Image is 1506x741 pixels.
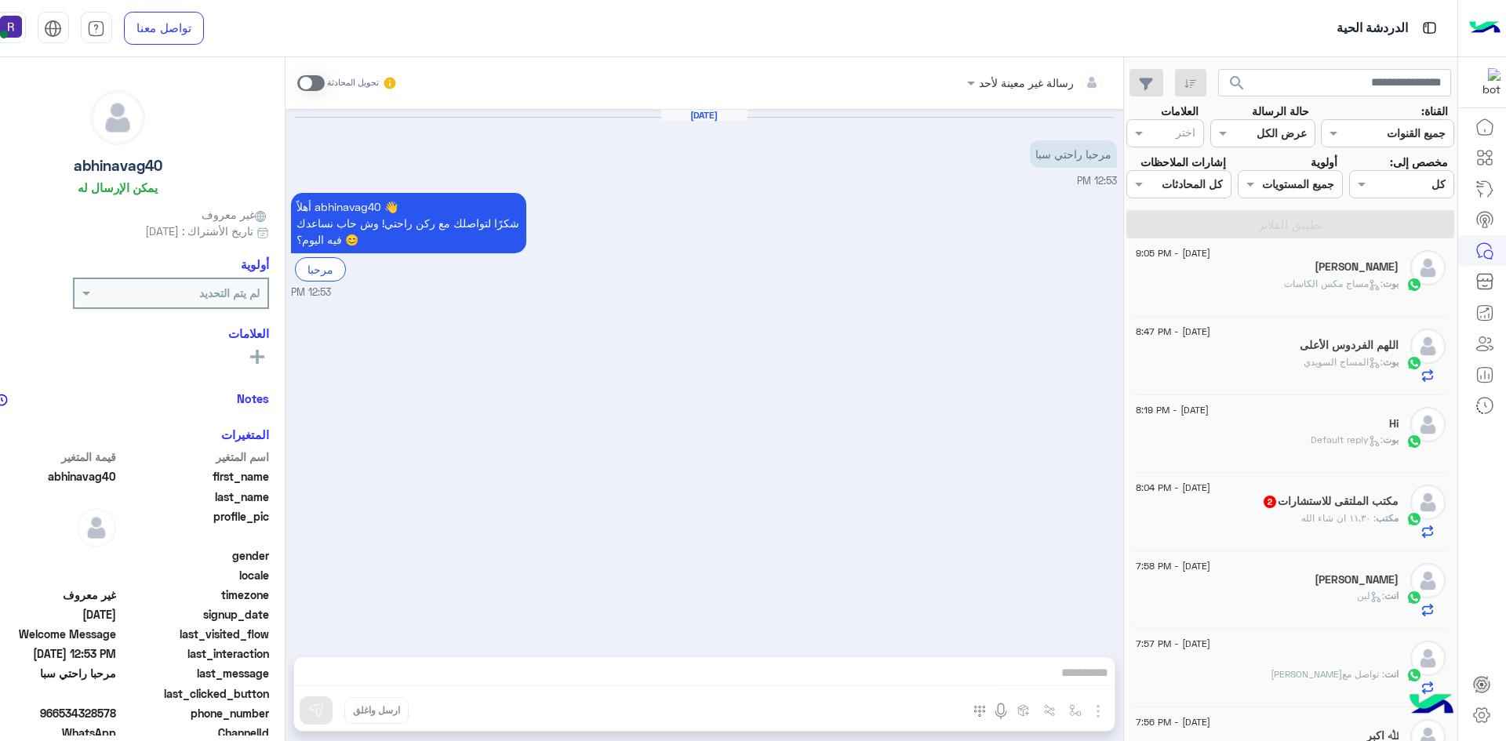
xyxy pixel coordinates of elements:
button: تطبيق الفلاتر [1126,210,1454,238]
span: مكتب [1376,512,1399,524]
span: last_name [119,489,269,505]
img: hulul-logo.png [1404,678,1459,733]
img: WhatsApp [1406,355,1422,371]
img: tab [44,20,62,38]
span: first_name [119,468,269,485]
span: ChannelId [119,725,269,741]
img: tab [1420,18,1439,38]
span: : المساج السويدي [1304,356,1383,368]
h5: Hi [1389,417,1399,430]
span: انت [1384,590,1399,601]
h5: Tasleem Ahmad [1315,260,1399,274]
span: [DATE] - 9:05 PM [1136,246,1210,260]
span: بوت [1383,356,1399,368]
button: search [1218,69,1257,103]
img: defaultAdmin.png [1410,250,1446,285]
span: بوت [1383,434,1399,445]
span: [DATE] - 8:19 PM [1136,403,1209,417]
span: تواصل معه [1271,668,1384,680]
span: gender [119,547,269,564]
img: defaultAdmin.png [91,91,144,144]
span: : مساج مكس الكاسات [1284,278,1383,289]
div: مرحبا [295,257,346,282]
label: العلامات [1161,103,1199,119]
span: [DATE] - 7:57 PM [1136,637,1210,651]
img: defaultAdmin.png [1410,485,1446,520]
label: مخصص إلى: [1390,154,1448,170]
img: WhatsApp [1406,434,1422,449]
span: 2 [1264,496,1276,508]
span: last_interaction [119,645,269,662]
label: حالة الرسالة [1252,103,1309,119]
img: defaultAdmin.png [1410,407,1446,442]
h6: أولوية [241,257,269,271]
span: [DATE] - 8:47 PM [1136,325,1210,339]
span: بوت [1383,278,1399,289]
span: [DATE] - 7:56 PM [1136,715,1210,729]
span: ١١.٣٠ ان شاء الله [1301,512,1376,524]
span: last_visited_flow [119,626,269,642]
h5: Ahmed kamel [1315,573,1399,587]
h5: اللهم الفردوس الأعلى [1300,339,1399,352]
span: phone_number [119,705,269,721]
span: [DATE] - 7:58 PM [1136,559,1210,573]
span: انت [1384,668,1399,680]
span: 12:53 PM [291,285,331,300]
h6: يمكن الإرسال له [78,180,158,194]
p: الدردشة الحية [1337,18,1408,39]
p: 15/8/2025, 12:53 PM [291,193,526,253]
span: last_clicked_button [119,685,269,702]
span: 12:53 PM [1077,175,1117,187]
span: [DATE] - 8:04 PM [1136,481,1210,495]
div: اختر [1176,124,1198,144]
span: search [1228,74,1246,93]
label: القناة: [1421,103,1448,119]
a: تواصل معنا [124,12,204,45]
img: defaultAdmin.png [1410,329,1446,364]
span: signup_date [119,606,269,623]
img: 322853014244696 [1472,68,1501,96]
img: WhatsApp [1406,511,1422,527]
span: تاريخ الأشتراك : [DATE] [145,223,253,239]
h6: [DATE] [661,110,748,121]
img: tab [87,20,105,38]
img: WhatsApp [1406,667,1422,683]
img: WhatsApp [1406,277,1422,292]
a: tab [81,12,112,45]
label: أولوية [1311,154,1337,170]
h5: مكتب الملتقى للاستشارات [1262,495,1399,508]
img: WhatsApp [1406,590,1422,605]
span: : لبن [1357,590,1384,601]
h5: abhinavag40 [74,157,162,175]
span: : Default reply [1311,434,1383,445]
label: إشارات الملاحظات [1140,154,1226,170]
span: last_message [119,665,269,681]
span: locale [119,567,269,583]
h6: المتغيرات [221,427,269,441]
span: اسم المتغير [119,449,269,465]
img: defaultAdmin.png [1410,641,1446,676]
p: 15/8/2025, 12:53 PM [1030,140,1117,168]
button: ارسل واغلق [344,697,409,724]
small: تحويل المحادثة [327,77,379,89]
img: Logo [1469,12,1501,45]
span: profile_pic [119,508,269,544]
h6: Notes [237,391,269,405]
img: defaultAdmin.png [1410,563,1446,598]
span: غير معروف [202,206,269,223]
img: defaultAdmin.png [77,508,116,547]
span: timezone [119,587,269,603]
